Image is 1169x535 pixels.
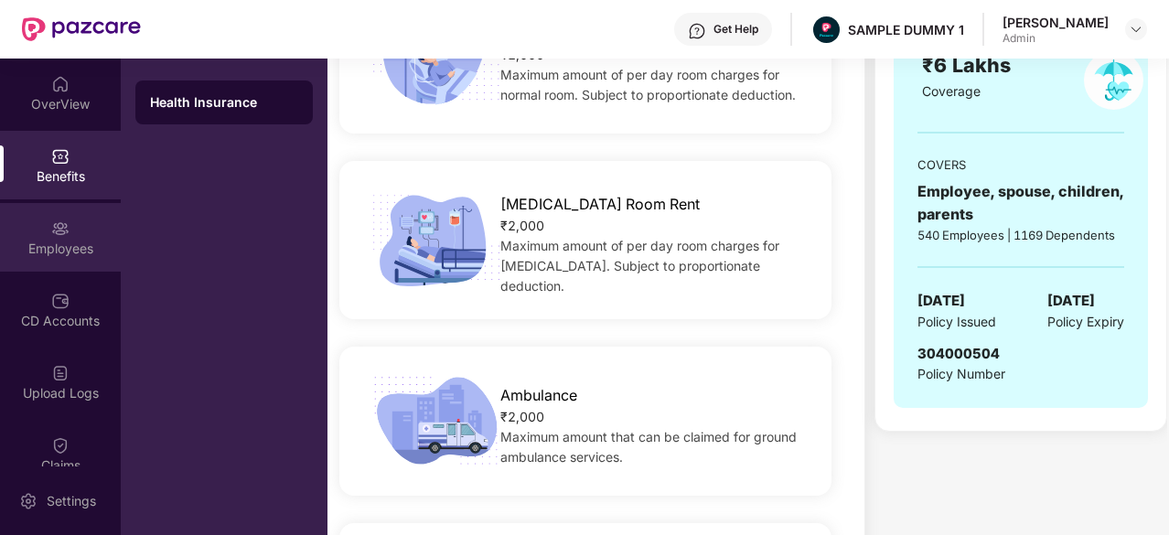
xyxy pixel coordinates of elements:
div: Settings [41,492,102,510]
div: Admin [1003,31,1109,46]
div: ₹2,000 [500,407,809,427]
img: svg+xml;base64,PHN2ZyBpZD0iSG9tZSIgeG1sbnM9Imh0dHA6Ly93d3cudzMub3JnLzIwMDAvc3ZnIiB3aWR0aD0iMjAiIG... [51,75,70,93]
img: svg+xml;base64,PHN2ZyBpZD0iRHJvcGRvd24tMzJ4MzIiIHhtbG5zPSJodHRwOi8vd3d3LnczLm9yZy8yMDAwL3N2ZyIgd2... [1129,22,1143,37]
span: Policy Issued [917,312,996,332]
span: Maximum amount of per day room charges for normal room. Subject to proportionate deduction. [500,67,796,102]
span: Ambulance [500,384,577,407]
span: ₹6 Lakhs [922,53,1016,77]
img: svg+xml;base64,PHN2ZyBpZD0iQmVuZWZpdHMiIHhtbG5zPSJodHRwOi8vd3d3LnczLm9yZy8yMDAwL3N2ZyIgd2lkdGg9Ij... [51,147,70,166]
img: svg+xml;base64,PHN2ZyBpZD0iQ2xhaW0iIHhtbG5zPSJodHRwOi8vd3d3LnczLm9yZy8yMDAwL3N2ZyIgd2lkdGg9IjIwIi... [51,436,70,455]
span: [DATE] [1047,290,1095,312]
img: svg+xml;base64,PHN2ZyBpZD0iSGVscC0zMngzMiIgeG1sbnM9Imh0dHA6Ly93d3cudzMub3JnLzIwMDAvc3ZnIiB3aWR0aD... [688,22,706,40]
div: Health Insurance [150,93,298,112]
img: policyIcon [1084,50,1143,110]
span: Maximum amount that can be claimed for ground ambulance services. [500,429,797,465]
img: New Pazcare Logo [22,17,141,41]
span: Maximum amount of per day room charges for [MEDICAL_DATA]. Subject to proportionate deduction. [500,238,779,294]
span: 304000504 [917,345,1000,362]
span: [DATE] [917,290,965,312]
div: ₹2,000 [500,216,809,236]
div: 540 Employees | 1169 Dependents [917,226,1124,244]
div: [PERSON_NAME] [1003,14,1109,31]
img: svg+xml;base64,PHN2ZyBpZD0iVXBsb2FkX0xvZ3MiIGRhdGEtbmFtZT0iVXBsb2FkIExvZ3MiIHhtbG5zPSJodHRwOi8vd3... [51,364,70,382]
div: COVERS [917,155,1124,174]
span: Policy Expiry [1047,312,1124,332]
div: Employee, spouse, children, parents [917,180,1124,226]
span: Coverage [922,83,981,99]
span: [MEDICAL_DATA] Room Rent [500,193,700,216]
img: Pazcare_Alternative_logo-01-01.png [813,16,840,43]
span: Policy Number [917,366,1005,381]
img: icon [362,7,510,111]
img: icon [362,369,510,473]
div: SAMPLE DUMMY 1 [848,21,964,38]
img: svg+xml;base64,PHN2ZyBpZD0iQ0RfQWNjb3VudHMiIGRhdGEtbmFtZT0iQ0QgQWNjb3VudHMiIHhtbG5zPSJodHRwOi8vd3... [51,292,70,310]
img: svg+xml;base64,PHN2ZyBpZD0iRW1wbG95ZWVzIiB4bWxucz0iaHR0cDovL3d3dy53My5vcmcvMjAwMC9zdmciIHdpZHRoPS... [51,219,70,238]
div: Get Help [713,22,758,37]
img: svg+xml;base64,PHN2ZyBpZD0iU2V0dGluZy0yMHgyMCIgeG1sbnM9Imh0dHA6Ly93d3cudzMub3JnLzIwMDAvc3ZnIiB3aW... [19,492,38,510]
img: icon [362,188,510,292]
